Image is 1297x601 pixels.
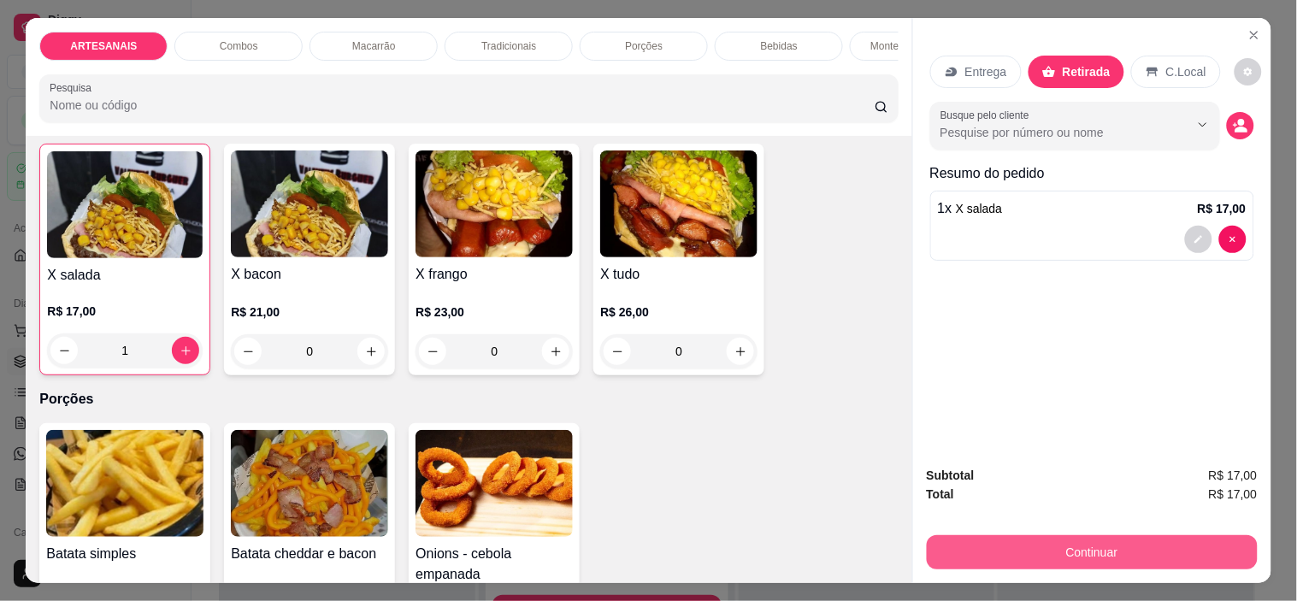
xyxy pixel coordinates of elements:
[600,150,758,257] img: product-image
[416,264,573,285] h4: X frango
[70,39,137,53] p: ARTESANAIS
[47,151,203,258] img: product-image
[938,198,1003,219] p: 1 x
[481,39,536,53] p: Tradicionais
[1227,112,1254,139] button: decrease-product-quantity
[46,544,203,564] h4: Batata simples
[927,535,1258,569] button: Continuar
[1209,485,1258,504] span: R$ 17,00
[416,544,573,585] h4: Onions - cebola empanada
[231,430,388,537] img: product-image
[220,39,258,53] p: Combos
[965,63,1007,80] p: Entrega
[1185,226,1212,253] button: decrease-product-quantity
[930,163,1254,184] p: Resumo do pedido
[1209,466,1258,485] span: R$ 17,00
[46,430,203,537] img: product-image
[1235,58,1262,85] button: decrease-product-quantity
[1063,63,1111,80] p: Retirada
[47,265,203,286] h4: X salada
[600,303,758,321] p: R$ 26,00
[1241,21,1268,49] button: Close
[416,150,573,257] img: product-image
[231,264,388,285] h4: X bacon
[625,39,663,53] p: Porções
[940,124,1162,141] input: Busque pelo cliente
[231,303,388,321] p: R$ 21,00
[47,303,203,320] p: R$ 17,00
[927,468,975,482] strong: Subtotal
[416,303,573,321] p: R$ 23,00
[1219,226,1247,253] button: decrease-product-quantity
[927,487,954,501] strong: Total
[352,39,396,53] p: Macarrão
[231,544,388,564] h4: Batata cheddar e bacon
[231,150,388,257] img: product-image
[1189,111,1217,138] button: Show suggestions
[50,97,875,114] input: Pesquisa
[39,389,898,410] p: Porções
[1166,63,1206,80] p: C.Local
[600,264,758,285] h4: X tudo
[956,202,1002,215] span: X salada
[761,39,798,53] p: Bebidas
[870,39,958,53] p: Monte o sanduíche
[1198,200,1247,217] p: R$ 17,00
[940,108,1035,122] label: Busque pelo cliente
[416,430,573,537] img: product-image
[50,80,97,95] label: Pesquisa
